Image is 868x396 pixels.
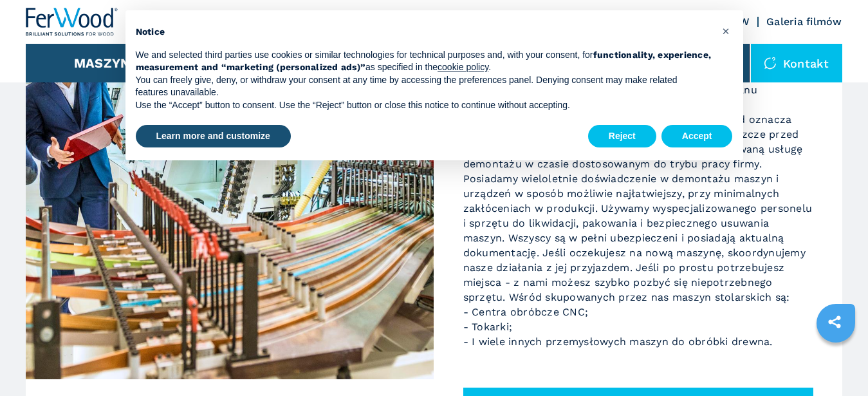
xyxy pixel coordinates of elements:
img: Kontakt [764,57,777,70]
a: sharethis [818,306,851,338]
button: Accept [661,125,733,148]
p: Use the “Accept” button to consent. Use the “Reject” button or close this notice to continue with... [136,99,712,112]
a: Galeria filmów [766,15,842,28]
button: Learn more and customize [136,125,291,148]
h2: Notice [136,26,712,39]
a: cookie policy [438,62,488,72]
img: Ferwood [26,8,118,36]
iframe: Chat [813,338,858,386]
strong: functionality, experience, measurement and “marketing (personalized ads)” [136,50,712,73]
button: Reject [588,125,656,148]
span: × [722,23,730,39]
p: We and selected third parties use cookies or similar technologies for technical purposes and, wit... [136,49,712,74]
div: Kontakt [751,44,842,82]
p: You can freely give, deny, or withdraw your consent at any time by accessing the preferences pane... [136,74,712,99]
button: Close this notice [716,21,737,41]
button: Maszyny [74,55,139,71]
